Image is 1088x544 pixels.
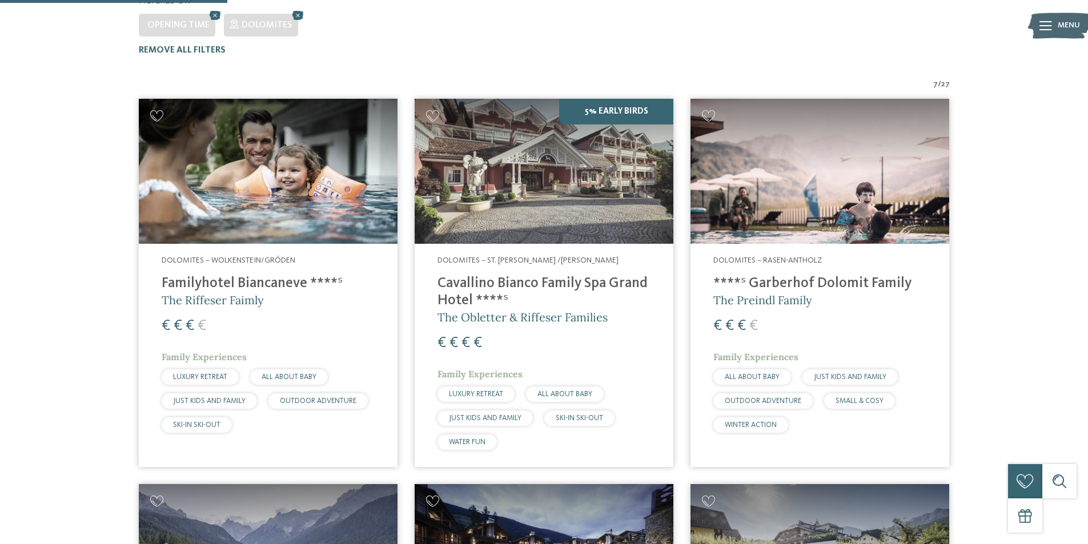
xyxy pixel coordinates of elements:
[162,293,264,307] span: The Riffeser Faimly
[938,79,941,90] span: /
[725,421,777,429] span: WINTER ACTION
[449,414,521,422] span: JUST KIDS AND FAMILY
[941,79,950,90] span: 27
[473,336,482,350] span: €
[437,368,523,380] span: Family Experiences
[139,99,398,467] a: Looking for family hotels? Find the best ones here! Dolomites – Wolkenstein/Gröden Familyhotel Bi...
[173,421,220,429] span: SKI-IN SKI-OUT
[713,319,722,333] span: €
[449,336,458,350] span: €
[836,397,884,405] span: SMALL & COSY
[449,438,485,446] span: WATER FUN
[174,319,182,333] span: €
[690,99,949,244] img: Looking for family hotels? Find the best ones here!
[162,319,170,333] span: €
[162,275,375,292] h4: Familyhotel Biancaneve ****ˢ
[933,79,938,90] span: 7
[139,99,398,244] img: Looking for family hotels? Find the best ones here!
[186,319,194,333] span: €
[262,373,316,381] span: ALL ABOUT BABY
[690,99,949,467] a: Looking for family hotels? Find the best ones here! Dolomites – Rasen-Antholz ****ˢ Garberhof Dol...
[737,319,746,333] span: €
[725,319,734,333] span: €
[198,319,206,333] span: €
[280,397,356,405] span: OUTDOOR ADVENTURE
[437,275,651,309] h4: Cavallino Bianco Family Spa Grand Hotel ****ˢ
[749,319,758,333] span: €
[415,99,673,244] img: Family Spa Grand Hotel Cavallino Bianco ****ˢ
[449,390,503,398] span: LUXURY RETREAT
[537,390,592,398] span: ALL ABOUT BABY
[139,46,226,55] span: Remove all filters
[713,275,926,292] h4: ****ˢ Garberhof Dolomit Family
[147,21,210,30] span: Opening time
[173,397,246,405] span: JUST KIDS AND FAMILY
[461,336,470,350] span: €
[713,293,812,307] span: The Preindl Family
[415,99,673,467] a: Looking for family hotels? Find the best ones here! 5% Early Birds Dolomites – St. [PERSON_NAME] ...
[814,373,886,381] span: JUST KIDS AND FAMILY
[725,397,801,405] span: OUTDOOR ADVENTURE
[713,256,822,264] span: Dolomites – Rasen-Antholz
[437,336,446,350] span: €
[725,373,780,381] span: ALL ABOUT BABY
[162,256,295,264] span: Dolomites – Wolkenstein/Gröden
[242,21,292,30] span: Dolomites
[556,414,603,422] span: SKI-IN SKI-OUT
[437,310,608,324] span: The Obletter & Riffeser Families
[162,351,247,362] span: Family Experiences
[713,351,798,362] span: Family Experiences
[437,256,619,264] span: Dolomites – St. [PERSON_NAME] /[PERSON_NAME]
[173,373,227,381] span: LUXURY RETREAT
